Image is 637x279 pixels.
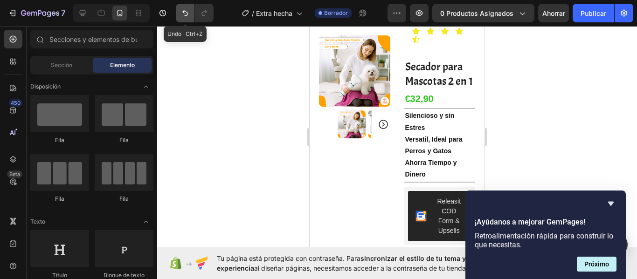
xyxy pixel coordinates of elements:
[324,9,348,16] font: Borrador
[52,272,67,279] font: Título
[30,83,61,90] font: Disposición
[256,9,292,17] font: Extra hecha
[119,195,129,202] font: Fila
[538,4,569,22] button: Ahorrar
[440,9,513,17] font: 0 productos asignados
[475,217,616,228] h2: ¡Ayúdanos a mejorar GemPages!
[605,198,616,209] button: Ocultar encuesta
[30,30,153,48] input: Secciones y elementos de búsqueda
[577,257,616,272] button: Siguiente pregunta
[9,171,20,177] font: Beta
[573,4,614,22] button: Publicar
[475,218,585,226] font: ¡Ayúdanos a mejorar GemPages!
[217,254,360,262] font: Tu página está protegida con contraseña. Para
[51,61,72,68] font: Sección
[310,26,485,247] iframe: Área de diseño
[176,4,214,22] div: Deshacer/Rehacer
[110,61,135,68] font: Elemento
[581,9,606,17] font: Publicar
[11,100,21,106] font: 450
[30,218,45,225] font: Texto
[61,8,65,18] font: 7
[138,214,153,229] span: Abrir palanca
[252,9,254,17] font: /
[475,198,616,272] div: ¡Ayúdanos a mejorar GemPages!
[119,136,129,143] font: Fila
[4,4,69,22] button: 7
[584,260,609,268] font: Próximo
[55,136,64,143] font: Fila
[254,264,468,272] font: al diseñar páginas, necesitamos acceder a la contraseña de tu tienda.
[138,79,153,94] span: Abrir palanca
[475,231,613,249] font: Retroalimentación rápida para construir lo que necesitas.
[104,272,145,279] font: Bloque de texto
[542,9,565,17] font: Ahorrar
[55,195,64,202] font: Fila
[432,4,534,22] button: 0 productos asignados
